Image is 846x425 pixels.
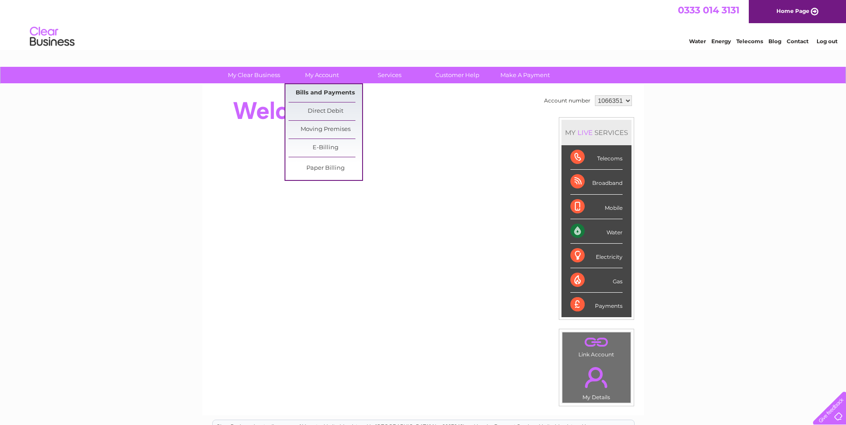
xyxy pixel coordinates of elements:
[353,67,426,83] a: Services
[289,102,362,120] a: Direct Debit
[565,335,628,350] a: .
[488,67,562,83] a: Make A Payment
[421,67,494,83] a: Customer Help
[689,38,706,45] a: Water
[217,67,291,83] a: My Clear Business
[768,38,781,45] a: Blog
[570,293,623,317] div: Payments
[213,5,634,43] div: Clear Business is a trading name of Verastar Limited (registered in [GEOGRAPHIC_DATA] No. 3667643...
[817,38,838,45] a: Log out
[565,362,628,393] a: .
[787,38,809,45] a: Contact
[542,93,593,108] td: Account number
[562,332,631,360] td: Link Account
[289,139,362,157] a: E-Billing
[570,170,623,194] div: Broadband
[289,84,362,102] a: Bills and Payments
[570,244,623,268] div: Electricity
[561,120,631,145] div: MY SERVICES
[711,38,731,45] a: Energy
[570,195,623,219] div: Mobile
[289,121,362,139] a: Moving Premises
[736,38,763,45] a: Telecoms
[285,67,359,83] a: My Account
[289,159,362,177] a: Paper Billing
[570,219,623,244] div: Water
[576,128,594,137] div: LIVE
[29,23,75,50] img: logo.png
[570,145,623,170] div: Telecoms
[570,268,623,293] div: Gas
[562,360,631,403] td: My Details
[678,4,739,16] a: 0333 014 3131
